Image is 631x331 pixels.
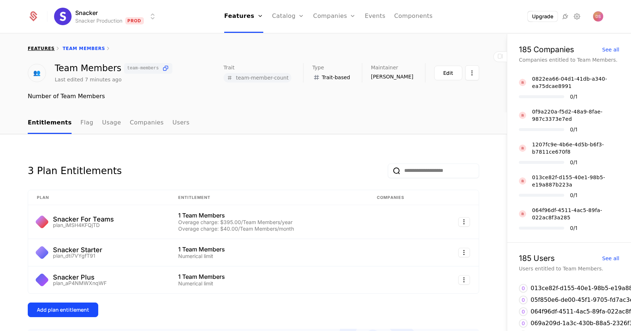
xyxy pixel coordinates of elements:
[178,220,360,225] div: Overage charge: $395.00/Team Members/year
[519,319,528,328] div: 0
[312,65,324,70] span: Type
[528,11,558,22] button: Upgrade
[519,79,526,86] img: red.png
[75,8,98,17] span: Snacker
[53,216,114,223] div: Snacker For Teams
[56,8,157,24] button: Select environment
[519,177,526,185] img: red.png
[561,12,570,21] a: Integrations
[53,281,107,286] div: plan_aP4NMWXnqWF
[458,275,470,285] button: Select action
[28,46,55,51] a: features
[519,284,528,293] div: 0
[570,160,577,165] div: 0 / 1
[53,274,107,281] div: Snacker Plus
[532,207,619,221] div: 064f96df-4511-4ac5-89fa-022ac8f3a285
[130,112,164,134] a: Companies
[519,265,619,272] div: Users entitled to Team Members.
[102,112,121,134] a: Usage
[458,248,470,257] button: Select action
[570,94,577,99] div: 0 / 1
[53,223,114,228] div: plan_iMSH4KFQjTD
[28,92,479,101] div: Number of Team Members
[75,17,122,24] div: Snacker Production
[465,65,479,80] button: Select action
[519,254,555,262] div: 185 Users
[371,73,413,80] span: [PERSON_NAME]
[37,306,89,313] div: Add plan entitlement
[172,112,190,134] a: Users
[519,112,526,119] img: red.png
[236,75,288,80] span: team-member-count
[178,274,360,280] div: 1 Team Members
[532,174,619,188] div: 013ce82f-d155-40e1-98b5-e19a887b223a
[178,212,360,218] div: 1 Team Members
[532,75,619,90] div: 0822ea66-04d1-41db-a340-ea75dcae8991
[28,112,479,134] nav: Main
[519,307,528,316] div: 0
[178,254,360,259] div: Numerical limit
[28,112,190,134] ul: Choose Sub Page
[593,11,603,22] img: Doug Silkstone
[434,66,462,80] button: Edit
[28,190,169,205] th: Plan
[519,145,526,152] img: red.png
[519,46,574,53] div: 185 Companies
[532,108,619,123] div: 0f9a220a-f5d2-48a9-8fae-987c3373e7ed
[28,163,122,178] div: 3 Plan Entitlements
[28,303,98,317] button: Add plan entitlement
[178,226,360,231] div: Overage charge: $40.00/Team Members/month
[519,296,528,304] div: 0
[178,281,360,286] div: Numerical limit
[223,65,234,70] span: Trait
[602,256,619,261] div: See all
[570,127,577,132] div: 0 / 1
[519,210,526,218] img: red.png
[458,217,470,227] button: Select action
[532,141,619,155] div: 1207fc9e-4b6e-4d5b-b6f3-b7811ce670f8
[169,190,368,205] th: Entitlement
[55,63,172,74] div: Team Members
[443,69,453,77] div: Edit
[371,65,398,70] span: Maintainer
[178,246,360,252] div: 1 Team Members
[322,74,350,81] span: Trait-based
[55,76,122,83] div: Last edited 7 minutes ago
[53,253,102,258] div: plan_dti7VYgfT91
[602,47,619,52] div: See all
[570,193,577,198] div: 0 / 1
[53,247,102,253] div: Snacker Starter
[519,56,619,63] div: Companies entitled to Team Members.
[80,112,93,134] a: Flag
[570,226,577,231] div: 0 / 1
[573,12,581,21] a: Settings
[28,112,72,134] a: Entitlements
[125,17,144,24] span: Prod
[28,64,46,82] div: 👥
[368,190,435,205] th: Companies
[54,8,72,25] img: Snacker
[593,11,603,22] button: Open user button
[127,66,158,70] span: team-members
